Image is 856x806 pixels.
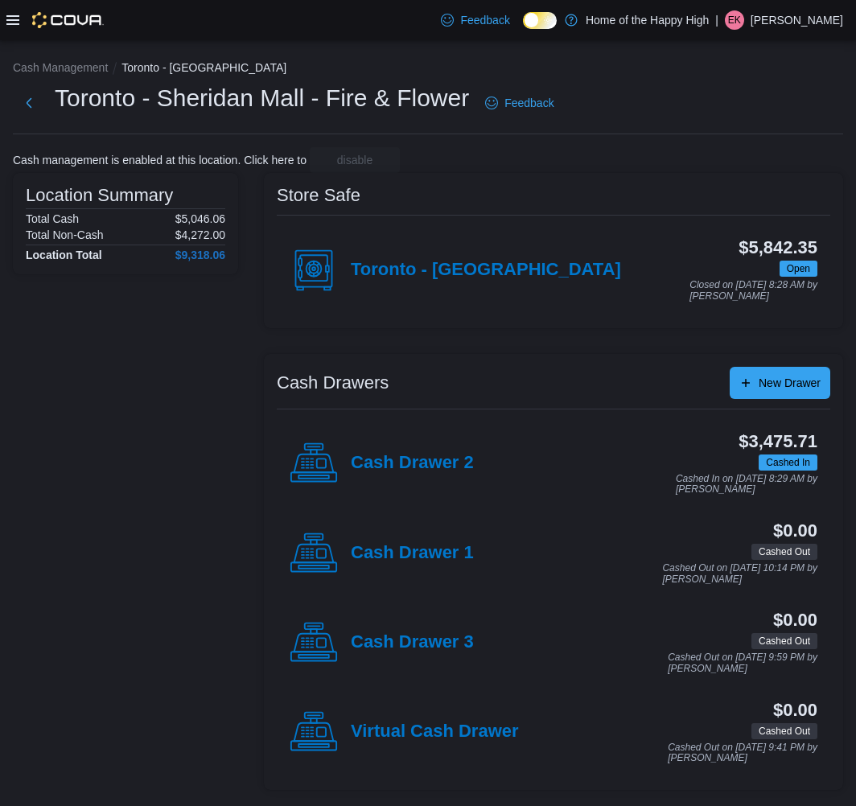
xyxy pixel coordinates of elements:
h3: $0.00 [773,701,817,720]
p: | [715,10,718,30]
h4: Toronto - [GEOGRAPHIC_DATA] [351,260,621,281]
div: Emily Krizanic-Evenden [725,10,744,30]
p: Cashed Out on [DATE] 9:59 PM by [PERSON_NAME] [668,652,817,674]
img: Cova [32,12,104,28]
button: Toronto - [GEOGRAPHIC_DATA] [121,61,286,74]
span: Cashed Out [759,634,810,648]
span: Cashed In [759,454,817,471]
span: Dark Mode [523,29,524,30]
h1: Toronto - Sheridan Mall - Fire & Flower [55,82,469,114]
span: New Drawer [759,375,821,391]
h4: Cash Drawer 3 [351,632,474,653]
p: [PERSON_NAME] [751,10,843,30]
h4: Cash Drawer 2 [351,453,474,474]
span: Cashed In [766,455,810,470]
button: Next [13,87,45,119]
h3: $0.00 [773,521,817,541]
button: disable [310,147,400,173]
h3: $3,475.71 [739,432,817,451]
h4: Location Total [26,249,102,261]
p: Cashed In on [DATE] 8:29 AM by [PERSON_NAME] [676,474,817,496]
button: New Drawer [730,367,830,399]
span: Cashed Out [751,633,817,649]
p: Cash management is enabled at this location. Click here to [13,154,307,167]
span: Feedback [460,12,509,28]
p: Home of the Happy High [586,10,709,30]
span: Cashed Out [751,544,817,560]
span: EK [728,10,741,30]
span: Cashed Out [759,545,810,559]
a: Feedback [479,87,560,119]
input: Dark Mode [523,12,557,29]
span: Open [780,261,817,277]
h6: Total Cash [26,212,79,225]
p: Cashed Out on [DATE] 9:41 PM by [PERSON_NAME] [668,742,817,764]
p: Cashed Out on [DATE] 10:14 PM by [PERSON_NAME] [662,563,817,585]
h3: Cash Drawers [277,373,389,393]
h3: Store Safe [277,186,360,205]
h3: $0.00 [773,611,817,630]
span: Open [787,261,810,276]
nav: An example of EuiBreadcrumbs [13,60,843,79]
h3: $5,842.35 [739,238,817,257]
a: Feedback [434,4,516,36]
p: $4,272.00 [175,228,225,241]
p: Closed on [DATE] 8:28 AM by [PERSON_NAME] [689,280,817,302]
h4: $9,318.06 [175,249,225,261]
span: disable [337,152,372,168]
p: $5,046.06 [175,212,225,225]
h4: Cash Drawer 1 [351,543,474,564]
h3: Location Summary [26,186,173,205]
h4: Virtual Cash Drawer [351,722,519,742]
span: Cashed Out [751,723,817,739]
h6: Total Non-Cash [26,228,104,241]
button: Cash Management [13,61,108,74]
span: Feedback [504,95,554,111]
span: Cashed Out [759,724,810,738]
